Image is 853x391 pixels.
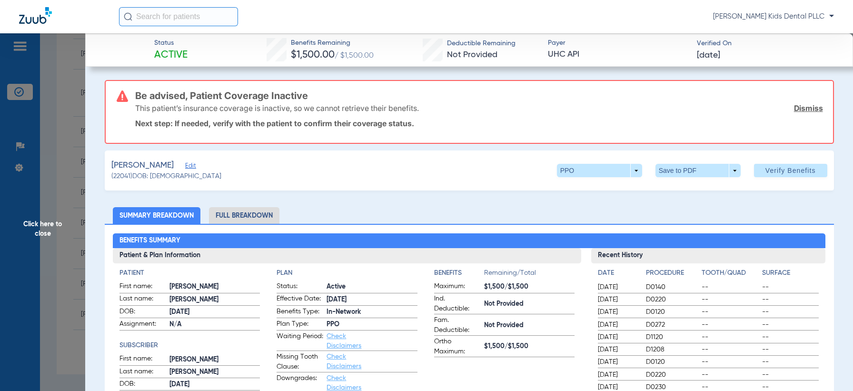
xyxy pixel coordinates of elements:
[762,345,819,354] span: --
[154,38,188,48] span: Status
[277,294,323,305] span: Effective Date:
[117,90,128,102] img: error-icon
[169,295,260,305] span: [PERSON_NAME]
[702,282,759,292] span: --
[646,295,698,304] span: D0220
[111,160,174,171] span: [PERSON_NAME]
[291,50,335,60] span: $1,500.00
[277,352,323,372] span: Missing Tooth Clause:
[765,167,816,174] span: Verify Benefits
[119,281,166,293] span: First name:
[169,367,260,377] span: [PERSON_NAME]
[119,319,166,331] span: Assignment:
[598,320,638,330] span: [DATE]
[646,345,698,354] span: D1208
[655,164,741,177] button: Save to PDF
[754,164,827,177] button: Verify Benefits
[598,357,638,367] span: [DATE]
[327,295,417,305] span: [DATE]
[702,307,759,317] span: --
[434,268,484,281] app-breakdown-title: Benefits
[154,49,188,62] span: Active
[209,207,279,224] li: Full Breakdown
[697,39,838,49] span: Verified On
[591,248,825,263] h3: Recent History
[434,337,481,357] span: Ortho Maximum:
[598,370,638,380] span: [DATE]
[327,320,417,330] span: PPO
[598,268,638,278] h4: Date
[702,357,759,367] span: --
[119,268,260,278] h4: Patient
[762,370,819,380] span: --
[169,282,260,292] span: [PERSON_NAME]
[113,233,825,249] h2: Benefits Summary
[327,375,361,391] a: Check Disclaimers
[794,103,823,113] a: Dismiss
[119,367,166,378] span: Last name:
[119,7,238,26] input: Search for patients
[762,268,819,278] h4: Surface
[135,103,419,113] p: This patient’s insurance coverage is inactive, so we cannot retrieve their benefits.
[119,307,166,318] span: DOB:
[434,315,481,335] span: Fam. Deductible:
[119,294,166,305] span: Last name:
[434,281,481,293] span: Maximum:
[111,171,221,181] span: (22041) DOB: [DEMOGRAPHIC_DATA]
[484,268,575,281] span: Remaining/Total
[557,164,642,177] button: PPO
[277,319,323,331] span: Plan Type:
[447,39,516,49] span: Deductible Remaining
[762,268,819,281] app-breakdown-title: Surface
[702,268,759,281] app-breakdown-title: Tooth/Quad
[277,268,417,278] h4: Plan
[646,332,698,342] span: D1120
[646,320,698,330] span: D0272
[484,321,575,331] span: Not Provided
[327,282,417,292] span: Active
[598,332,638,342] span: [DATE]
[434,268,484,278] h4: Benefits
[702,320,759,330] span: --
[291,38,374,48] span: Benefits Remaining
[598,345,638,354] span: [DATE]
[277,307,323,318] span: Benefits Type:
[702,295,759,304] span: --
[702,268,759,278] h4: Tooth/Quad
[548,38,689,48] span: Payer
[762,282,819,292] span: --
[646,370,698,380] span: D0220
[702,332,759,342] span: --
[713,12,834,21] span: [PERSON_NAME] Kids Dental PLLC
[548,49,689,60] span: UHC API
[805,345,853,391] iframe: Chat Widget
[762,295,819,304] span: --
[135,91,823,100] h3: Be advised, Patient Coverage Inactive
[646,307,698,317] span: D0120
[598,307,638,317] span: [DATE]
[277,331,323,351] span: Waiting Period:
[646,357,698,367] span: D0120
[119,341,260,351] h4: Subscriber
[762,357,819,367] span: --
[169,380,260,390] span: [DATE]
[598,282,638,292] span: [DATE]
[762,307,819,317] span: --
[185,162,194,171] span: Edit
[169,307,260,317] span: [DATE]
[335,52,374,60] span: / $1,500.00
[124,12,132,21] img: Search Icon
[447,50,497,59] span: Not Provided
[762,332,819,342] span: --
[697,50,720,61] span: [DATE]
[484,341,575,351] span: $1,500/$1,500
[135,119,823,128] p: Next step: If needed, verify with the patient to confirm their coverage status.
[19,7,52,24] img: Zuub Logo
[702,370,759,380] span: --
[598,295,638,304] span: [DATE]
[702,345,759,354] span: --
[169,320,260,330] span: N/A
